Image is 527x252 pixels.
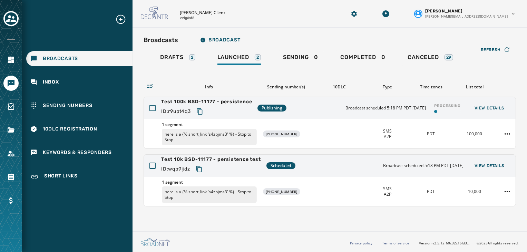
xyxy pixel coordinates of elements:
[3,193,19,208] a: Navigate to Billing
[456,131,494,137] div: 100,000
[180,10,225,16] p: [PERSON_NAME] Client
[263,130,300,137] div: [PHONE_NUMBER]
[194,105,206,118] button: Copy text to clipboard
[161,98,252,105] span: Test 100k BSD-11177 - persistence
[475,105,505,111] span: View Details
[384,134,391,139] span: A2P
[445,54,453,60] div: 29
[3,146,19,161] a: Navigate to Account
[43,102,92,109] span: Sending Numbers
[502,186,513,197] button: Test 10k BSD-11177 - persistence test action menu
[411,6,519,22] button: User settings
[144,35,178,45] h2: Broadcasts
[3,169,19,185] a: Navigate to Orders
[162,186,257,203] p: here is a {% short_link 's4zbjms3' %} - Stop to Stop
[475,163,505,168] span: View Details
[412,84,450,90] div: Time zones
[383,128,392,134] span: SMS
[384,192,391,197] span: A2P
[43,149,112,156] span: Keywords & Responders
[3,52,19,67] a: Navigate to Home
[383,186,392,192] span: SMS
[412,131,450,137] div: PDT
[425,14,508,19] span: [PERSON_NAME][EMAIL_ADDRESS][DOMAIN_NAME]
[348,8,360,20] button: Manage global settings
[419,241,471,246] span: Version
[431,100,463,116] div: Processing
[3,99,19,114] a: Navigate to Surveys
[315,84,363,90] div: 10DLC
[262,84,310,90] div: Sending number(s)
[189,54,195,60] div: 2
[115,14,132,25] button: Expand sub nav menu
[3,123,19,138] a: Navigate to Files
[26,51,133,66] a: Navigate to Broadcasts
[383,163,463,168] span: Broadcast scheduled 5:18 PM PDT [DATE]
[43,126,97,133] span: 10DLC Registration
[162,129,257,145] p: here is a {% short_link 's4zbjms3' %} - Stop to Stop
[456,189,494,194] div: 10,000
[456,84,494,90] div: List total
[200,37,240,43] span: Broadcast
[3,11,19,26] button: Toggle account select drawer
[26,98,133,113] a: Navigate to Sending Numbers
[160,54,184,61] span: Drafts
[217,54,249,61] span: Launched
[481,47,501,52] span: Refresh
[350,241,372,245] a: Privacy policy
[43,79,59,86] span: Inbox
[162,84,257,90] div: Info
[283,54,318,65] div: 0
[340,54,386,65] div: 0
[162,180,257,185] span: 1 segment
[26,168,133,185] a: Navigate to Short Links
[382,241,409,245] a: Terms of service
[44,173,78,181] span: Short Links
[425,8,463,14] span: [PERSON_NAME]
[262,105,282,111] span: Publishing
[412,189,450,194] div: PDT
[26,145,133,160] a: Navigate to Keywords & Responders
[161,166,190,173] span: ID: wqp9ijdz
[340,54,376,61] span: Completed
[161,156,261,163] span: Test 10k BSD-11177 - persistence test
[345,105,426,111] span: Broadcast scheduled 5:18 PM PDT [DATE]
[271,163,291,168] span: Scheduled
[263,188,300,195] div: [PHONE_NUMBER]
[161,108,191,115] span: ID: r9upt4q3
[193,163,205,175] button: Copy text to clipboard
[283,54,309,61] span: Sending
[477,241,519,245] span: © 2025 All rights reserved.
[26,122,133,137] a: Navigate to 10DLC Registration
[369,84,407,90] div: Type
[162,122,257,127] span: 1 segment
[255,54,261,60] div: 2
[408,54,439,61] span: Canceled
[432,241,471,246] span: v2.5.12_60c32c15fd37978ea97d18c88c1d5e69e1bdb78b
[26,75,133,90] a: Navigate to Inbox
[43,55,78,62] span: Broadcasts
[502,128,513,139] button: Test 100k BSD-11177 - persistence action menu
[380,8,392,20] button: Download Menu
[180,16,195,21] p: vvig6sf8
[3,76,19,91] a: Navigate to Messaging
